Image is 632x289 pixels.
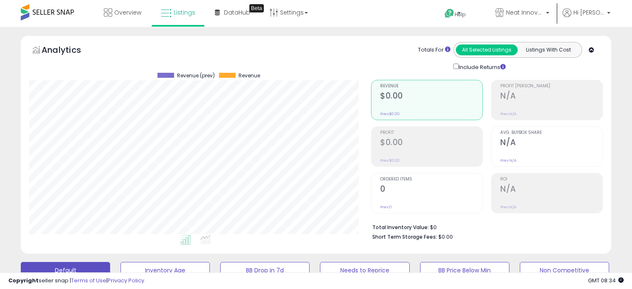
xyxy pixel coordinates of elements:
div: Tooltip anchor [249,4,264,12]
b: Total Inventory Value: [372,224,429,231]
small: Prev: N/A [500,158,516,163]
span: Ordered Items [380,177,482,182]
a: Privacy Policy [108,277,144,284]
li: $0 [372,222,597,232]
button: Non Competitive [520,262,609,279]
span: DataHub [224,8,250,17]
span: Listings [174,8,195,17]
button: BB Price Below Min [420,262,509,279]
div: Include Returns [447,62,516,72]
b: Short Term Storage Fees: [372,233,437,240]
span: Profit [PERSON_NAME] [500,84,602,89]
span: Revenue [380,84,482,89]
small: Prev: 0 [380,205,392,210]
small: Prev: N/A [500,111,516,116]
span: Help [455,11,466,18]
button: All Selected Listings [456,44,518,55]
span: Revenue [239,73,260,79]
button: Needs to Reprice [320,262,409,279]
h2: $0.00 [380,138,482,149]
h2: $0.00 [380,91,482,102]
button: Listings With Cost [517,44,579,55]
span: Neat Innovations [506,8,543,17]
button: Inventory Age [120,262,210,279]
button: BB Drop in 7d [220,262,310,279]
span: Hi [PERSON_NAME] [573,8,605,17]
i: Get Help [444,8,455,19]
h2: 0 [380,184,482,195]
small: Prev: $0.00 [380,158,400,163]
span: Avg. Buybox Share [500,131,602,135]
a: Hi [PERSON_NAME] [563,8,610,27]
span: $0.00 [438,233,453,241]
h2: N/A [500,184,602,195]
span: 2025-09-17 08:34 GMT [588,277,624,284]
span: Overview [114,8,141,17]
a: Help [438,2,482,27]
span: Revenue (prev) [177,73,215,79]
h2: N/A [500,91,602,102]
h5: Analytics [42,44,97,58]
h2: N/A [500,138,602,149]
span: Profit [380,131,482,135]
span: ROI [500,177,602,182]
strong: Copyright [8,277,39,284]
div: seller snap | | [8,277,144,285]
small: Prev: $0.00 [380,111,400,116]
div: Totals For [418,46,450,54]
button: Default [21,262,110,279]
a: Terms of Use [71,277,106,284]
small: Prev: N/A [500,205,516,210]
